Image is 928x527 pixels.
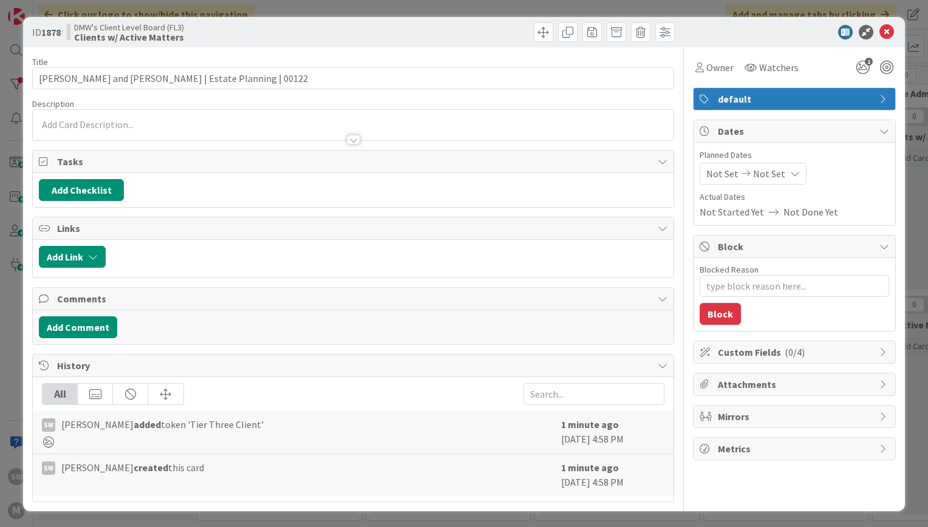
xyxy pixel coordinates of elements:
div: All [43,384,78,404]
span: Mirrors [718,409,873,424]
span: [PERSON_NAME] token 'Tier Three Client' [61,417,264,432]
div: [DATE] 4:58 PM [561,417,664,447]
span: Not Done Yet [783,205,838,219]
span: Not Set [706,166,739,181]
span: Not Set [753,166,785,181]
b: added [134,418,161,430]
span: Block [718,239,873,254]
span: Description [32,98,74,109]
div: SW [42,418,55,432]
label: Blocked Reason [700,264,759,275]
span: Dates [718,124,873,138]
span: Planned Dates [700,149,889,161]
b: created [134,461,168,474]
span: History [57,358,652,373]
span: 1 [865,58,873,66]
div: [DATE] 4:58 PM [561,460,664,489]
span: Actual Dates [700,191,889,203]
input: type card name here... [32,67,674,89]
input: Search... [524,383,664,405]
span: Watchers [759,60,799,75]
span: default [718,92,873,106]
span: Attachments [718,377,873,392]
label: Title [32,56,48,67]
b: 1 minute ago [561,461,619,474]
button: Add Comment [39,316,117,338]
button: Block [700,303,741,325]
button: Add Link [39,246,106,268]
button: Add Checklist [39,179,124,201]
div: SW [42,461,55,475]
span: [PERSON_NAME] this card [61,460,204,475]
span: Comments [57,291,652,306]
span: Custom Fields [718,345,873,359]
span: Tasks [57,154,652,169]
span: Not Started Yet [700,205,764,219]
b: 1878 [41,26,61,38]
span: ID [32,25,61,39]
span: Links [57,221,652,236]
span: DMW's Client Level Board (FL3) [74,22,184,32]
b: Clients w/ Active Matters [74,32,184,42]
span: Metrics [718,441,873,456]
span: Owner [706,60,734,75]
b: 1 minute ago [561,418,619,430]
span: ( 0/4 ) [785,346,805,358]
